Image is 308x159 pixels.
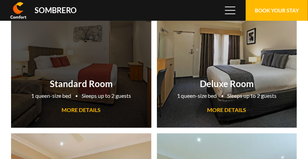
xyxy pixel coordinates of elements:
[35,7,77,14] div: Sombrero
[160,78,294,90] h2: Deluxe Room
[207,106,246,113] span: MORE DETAILS
[82,91,131,100] li: Sleeps up to 2 guests
[225,7,235,14] span: Menu
[227,91,277,100] li: Sleeps up to 2 guests
[31,91,71,100] li: 1 queen-size bed
[62,106,101,113] span: MORE DETAILS
[15,78,148,90] h2: Standard Room
[10,2,26,19] img: Comfort Inn & Suites Sombrero
[177,91,217,100] li: 1 queen-size bed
